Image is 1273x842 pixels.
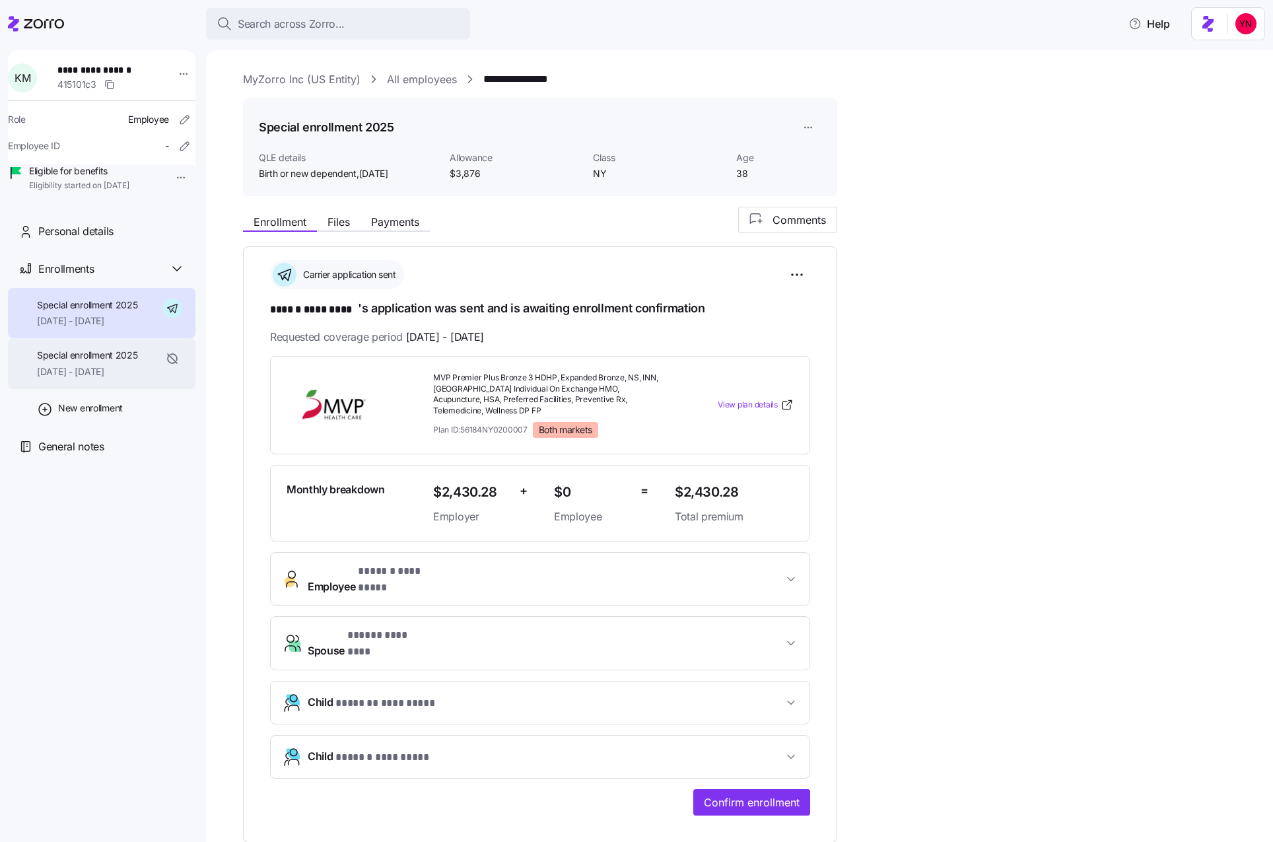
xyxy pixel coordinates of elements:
[58,402,123,415] span: New enrollment
[450,151,582,164] span: Allowance
[29,180,129,192] span: Eligibility started on [DATE]
[37,314,138,328] span: [DATE] - [DATE]
[128,113,169,126] span: Employee
[1235,13,1256,34] img: 113f96d2b49c10db4a30150f42351c8a
[38,439,104,455] span: General notes
[773,212,826,228] span: Comments
[520,481,528,501] span: +
[308,694,444,712] span: Child
[299,268,396,281] span: Carrier application sent
[554,509,630,525] span: Employee
[37,349,138,362] span: Special enrollment 2025
[359,167,388,180] span: [DATE]
[254,217,306,227] span: Enrollment
[450,167,582,180] span: $3,876
[593,151,726,164] span: Class
[433,481,509,503] span: $2,430.28
[238,16,345,32] span: Search across Zorro...
[693,789,810,816] button: Confirm enrollment
[57,78,96,91] span: 415101c3
[704,794,800,810] span: Confirm enrollment
[327,217,350,227] span: Files
[270,329,484,345] span: Requested coverage period
[308,748,434,766] span: Child
[287,481,385,498] span: Monthly breakdown
[675,481,794,503] span: $2,430.28
[1128,16,1170,32] span: Help
[640,481,648,501] span: =
[259,167,388,180] span: Birth or new dependent ,
[718,398,794,411] a: View plan details
[287,390,382,420] img: MVP Health Plans
[736,151,821,164] span: Age
[738,207,837,233] button: Comments
[8,139,60,153] span: Employee ID
[433,509,509,525] span: Employer
[29,164,129,178] span: Eligible for benefits
[554,481,630,503] span: $0
[433,372,664,417] span: MVP Premier Plus Bronze 3 HDHP, Expanded Bronze, NS, INN, [GEOGRAPHIC_DATA] Individual On Exchang...
[270,300,810,318] h1: 's application was sent and is awaiting enrollment confirmation
[165,139,169,153] span: -
[539,424,592,436] span: Both markets
[37,365,138,378] span: [DATE] - [DATE]
[1118,11,1181,37] button: Help
[259,151,439,164] span: QLE details
[8,113,26,126] span: Role
[206,8,470,40] button: Search across Zorro...
[675,509,794,525] span: Total premium
[718,399,778,411] span: View plan details
[38,261,94,277] span: Enrollments
[406,329,484,345] span: [DATE] - [DATE]
[308,563,451,595] span: Employee
[433,424,528,435] span: Plan ID: 56184NY0200007
[259,119,394,135] h1: Special enrollment 2025
[37,298,138,312] span: Special enrollment 2025
[243,71,361,88] a: MyZorro Inc (US Entity)
[593,167,726,180] span: NY
[736,167,821,180] span: 38
[371,217,419,227] span: Payments
[15,73,30,83] span: K M
[38,223,114,240] span: Personal details
[308,627,430,659] span: Spouse
[387,71,457,88] a: All employees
